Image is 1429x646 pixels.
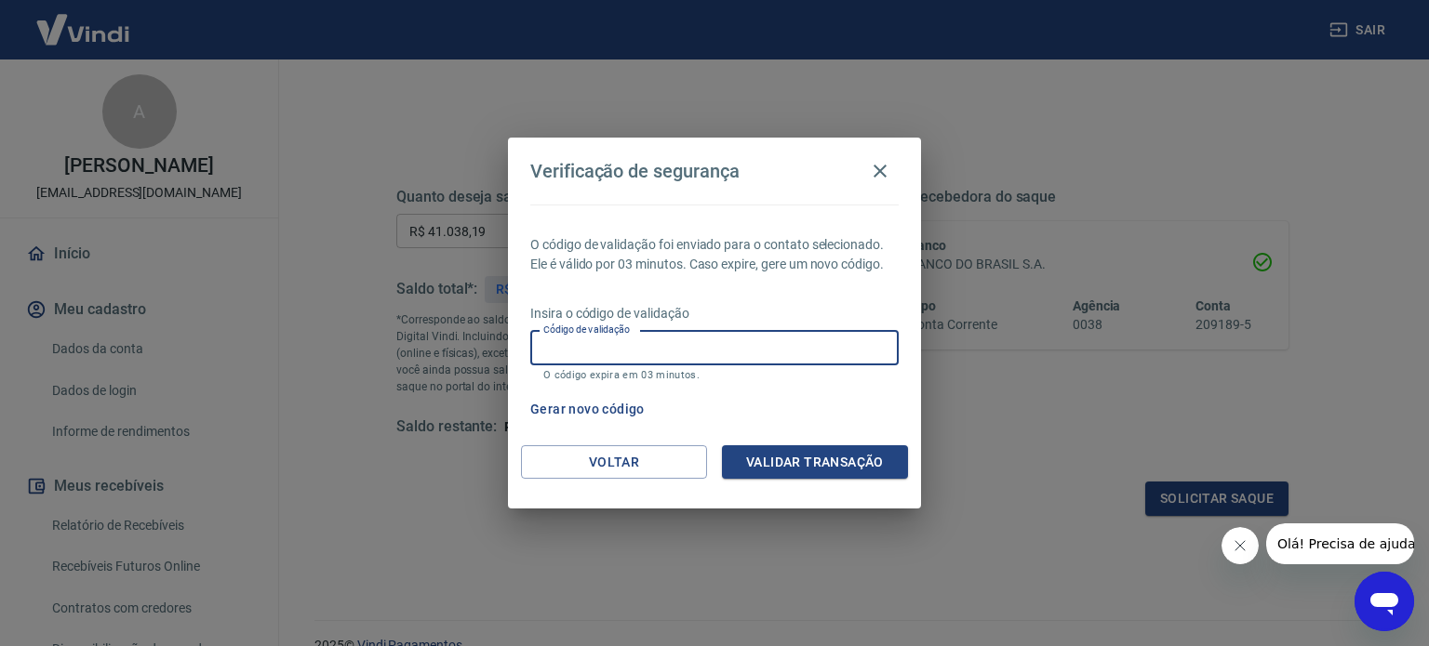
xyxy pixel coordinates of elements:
button: Gerar novo código [523,392,652,427]
button: Validar transação [722,445,908,480]
p: O código expira em 03 minutos. [543,369,886,381]
iframe: Mensagem da empresa [1266,523,1414,564]
p: Insira o código de validação [530,304,899,323]
label: Código de validação [543,323,630,336]
iframe: Fechar mensagem [1222,527,1259,564]
span: Olá! Precisa de ajuda? [11,13,156,28]
p: O código de validação foi enviado para o contato selecionado. Ele é válido por 03 minutos. Caso e... [530,235,899,274]
button: Voltar [521,445,707,480]
iframe: Botão para abrir a janela de mensagens [1355,572,1414,631]
h4: Verificação de segurança [530,160,740,182]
